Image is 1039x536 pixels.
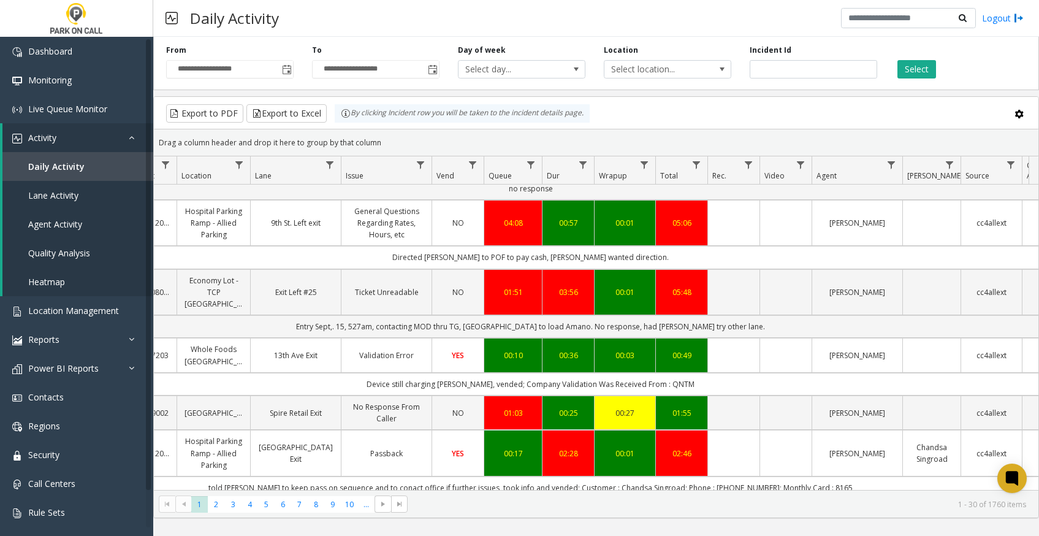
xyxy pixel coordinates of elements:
[969,286,1014,298] a: cc4allext
[185,205,243,241] a: Hospital Parking Ramp - Allied Parking
[2,239,153,267] a: Quality Analysis
[28,45,72,57] span: Dashboard
[185,435,243,471] a: Hospital Parking Ramp - Allied Parking
[452,218,464,228] span: NO
[28,449,59,461] span: Security
[185,343,243,367] a: Whole Foods [GEOGRAPHIC_DATA]
[459,61,560,78] span: Select day...
[28,305,119,316] span: Location Management
[349,205,424,241] a: General Questions Regarding Rates, Hours, etc
[147,217,169,229] a: 612002
[969,217,1014,229] a: cc4allext
[663,350,700,361] a: 00:49
[12,307,22,316] img: 'icon'
[184,3,285,33] h3: Daily Activity
[820,217,895,229] a: [PERSON_NAME]
[28,478,75,489] span: Call Centers
[436,170,454,181] span: Vend
[12,134,22,144] img: 'icon'
[452,408,464,418] span: NO
[158,156,174,173] a: Lot Filter Menu
[969,350,1014,361] a: cc4allext
[341,109,351,118] img: infoIcon.svg
[181,170,211,181] span: Location
[602,407,648,419] div: 00:27
[602,286,648,298] a: 00:01
[492,407,535,419] a: 01:03
[28,218,82,230] span: Agent Activity
[28,420,60,432] span: Regions
[28,247,90,259] span: Quality Analysis
[2,210,153,239] a: Agent Activity
[28,103,107,115] span: Live Queue Monitor
[341,496,358,513] span: Page 10
[550,217,587,229] div: 00:57
[816,170,837,181] span: Agent
[465,156,481,173] a: Vend Filter Menu
[28,161,85,172] span: Daily Activity
[12,105,22,115] img: 'icon'
[166,104,243,123] button: Export to PDF
[550,350,587,361] div: 00:36
[225,496,242,513] span: Page 3
[349,448,424,459] a: Passback
[492,350,535,361] a: 00:10
[258,442,333,465] a: [GEOGRAPHIC_DATA] Exit
[602,350,648,361] a: 00:03
[191,496,208,513] span: Page 1
[492,286,535,298] a: 01:51
[458,45,506,56] label: Day of week
[413,156,429,173] a: Issue Filter Menu
[12,335,22,345] img: 'icon'
[820,286,895,298] a: [PERSON_NAME]
[820,448,895,459] a: [PERSON_NAME]
[28,507,65,518] span: Rule Sets
[312,45,322,56] label: To
[492,448,535,459] a: 00:17
[258,350,333,361] a: 13th Ave Exit
[740,156,757,173] a: Rec. Filter Menu
[440,350,476,361] a: YES
[663,217,700,229] a: 05:06
[308,496,324,513] span: Page 8
[349,401,424,424] a: No Response From Caller
[375,496,391,513] span: Go to the next page
[452,287,464,297] span: NO
[12,508,22,518] img: 'icon'
[28,362,99,374] span: Power BI Reports
[147,350,169,361] a: 37203
[1014,12,1024,25] img: logout
[395,499,405,509] span: Go to the last page
[604,45,638,56] label: Location
[489,170,512,181] span: Queue
[660,170,678,181] span: Total
[712,170,726,181] span: Rec.
[663,448,700,459] div: 02:46
[258,217,333,229] a: 9th St. Left exit
[2,267,153,296] a: Heatmap
[147,286,169,298] a: 208022
[12,422,22,432] img: 'icon'
[12,47,22,57] img: 'icon'
[208,496,224,513] span: Page 2
[440,286,476,298] a: NO
[793,156,809,173] a: Video Filter Menu
[275,496,291,513] span: Page 6
[440,407,476,419] a: NO
[358,496,375,513] span: Page 11
[378,499,388,509] span: Go to the next page
[324,496,341,513] span: Page 9
[349,286,424,298] a: Ticket Unreadable
[258,496,275,513] span: Page 5
[550,448,587,459] div: 02:28
[550,286,587,298] a: 03:56
[246,104,327,123] button: Export to Excel
[166,3,178,33] img: pageIcon
[280,61,293,78] span: Toggle popup
[982,12,1024,25] a: Logout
